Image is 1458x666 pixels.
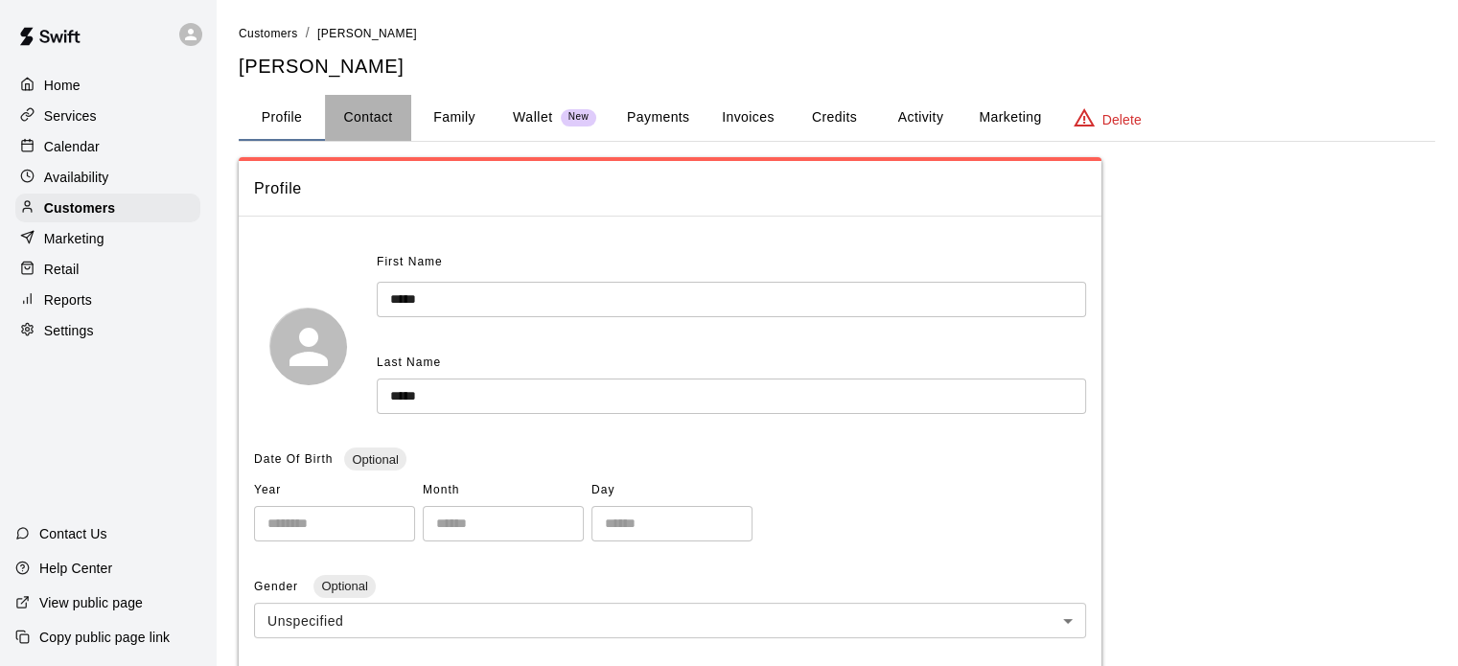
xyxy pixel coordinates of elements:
[513,107,553,127] p: Wallet
[239,25,298,40] a: Customers
[377,356,441,369] span: Last Name
[561,111,596,124] span: New
[44,137,100,156] p: Calendar
[39,593,143,612] p: View public page
[15,316,200,345] a: Settings
[39,559,112,578] p: Help Center
[254,580,302,593] span: Gender
[791,95,877,141] button: Credits
[239,23,1435,44] nav: breadcrumb
[423,475,584,506] span: Month
[15,224,200,253] a: Marketing
[411,95,498,141] button: Family
[39,628,170,647] p: Copy public page link
[254,176,1086,201] span: Profile
[44,290,92,310] p: Reports
[591,475,752,506] span: Day
[239,95,325,141] button: Profile
[44,168,109,187] p: Availability
[44,229,104,248] p: Marketing
[877,95,963,141] button: Activity
[44,106,97,126] p: Services
[15,132,200,161] a: Calendar
[39,524,107,543] p: Contact Us
[15,194,200,222] a: Customers
[239,95,1435,141] div: basic tabs example
[963,95,1056,141] button: Marketing
[254,603,1086,638] div: Unspecified
[44,198,115,218] p: Customers
[15,71,200,100] a: Home
[1102,110,1142,129] p: Delete
[15,102,200,130] a: Services
[239,27,298,40] span: Customers
[15,255,200,284] a: Retail
[306,23,310,43] li: /
[317,27,417,40] span: [PERSON_NAME]
[254,452,333,466] span: Date Of Birth
[344,452,405,467] span: Optional
[705,95,791,141] button: Invoices
[15,286,200,314] a: Reports
[325,95,411,141] button: Contact
[44,260,80,279] p: Retail
[254,475,415,506] span: Year
[239,54,1435,80] h5: [PERSON_NAME]
[44,76,81,95] p: Home
[377,247,443,278] span: First Name
[15,163,200,192] a: Availability
[313,579,375,593] span: Optional
[612,95,705,141] button: Payments
[44,321,94,340] p: Settings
